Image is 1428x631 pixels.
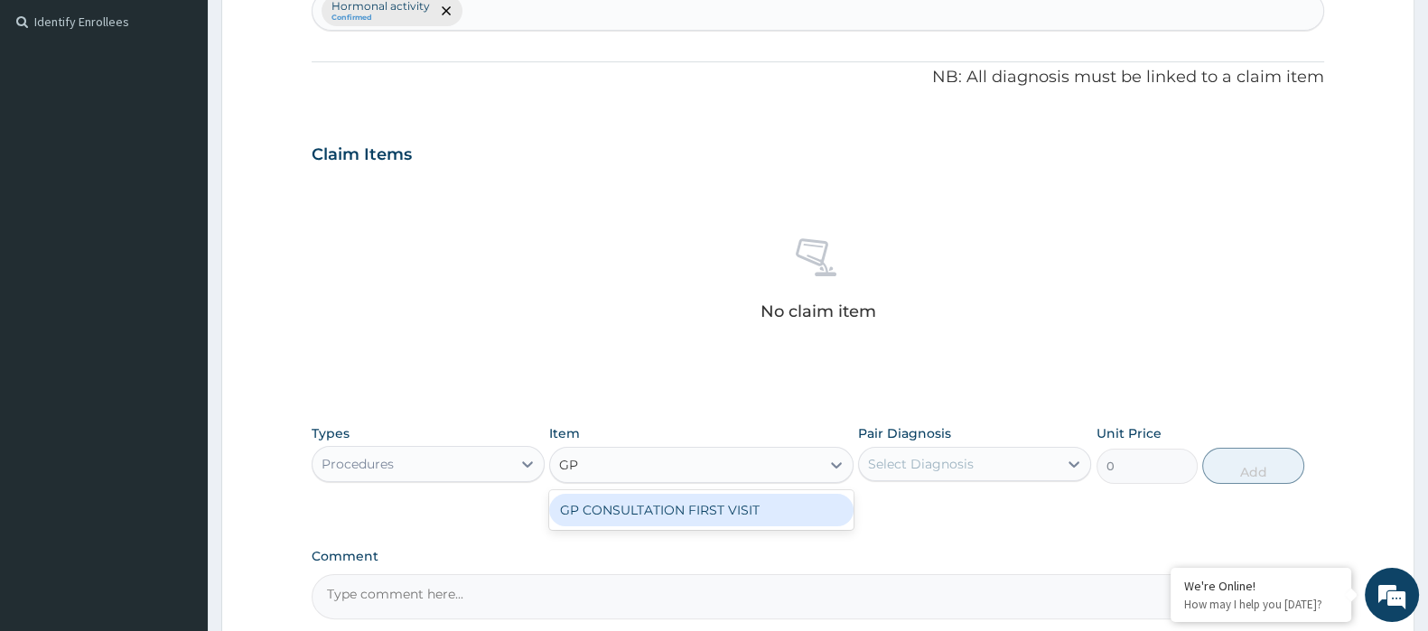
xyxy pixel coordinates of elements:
img: d_794563401_company_1708531726252_794563401 [33,90,73,135]
div: Chat with us now [94,101,303,125]
div: Procedures [322,455,394,473]
small: Confirmed [331,14,430,23]
button: Add [1202,448,1303,484]
label: Unit Price [1097,424,1162,442]
div: Minimize live chat window [296,9,340,52]
p: No claim item [760,302,875,320]
span: remove selection option [438,3,454,19]
label: Pair Diagnosis [858,424,951,442]
div: Select Diagnosis [868,455,974,473]
h3: Claim Items [312,145,412,165]
label: Types [312,426,350,441]
p: How may I help you today? [1184,597,1338,612]
div: We're Online! [1184,578,1338,594]
p: NB: All diagnosis must be linked to a claim item [312,66,1324,89]
label: Comment [312,549,1324,564]
label: Item [549,424,580,442]
div: GP CONSULTATION FIRST VISIT [549,494,853,526]
span: We're online! [105,196,249,378]
textarea: Type your message and hit 'Enter' [9,431,344,494]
